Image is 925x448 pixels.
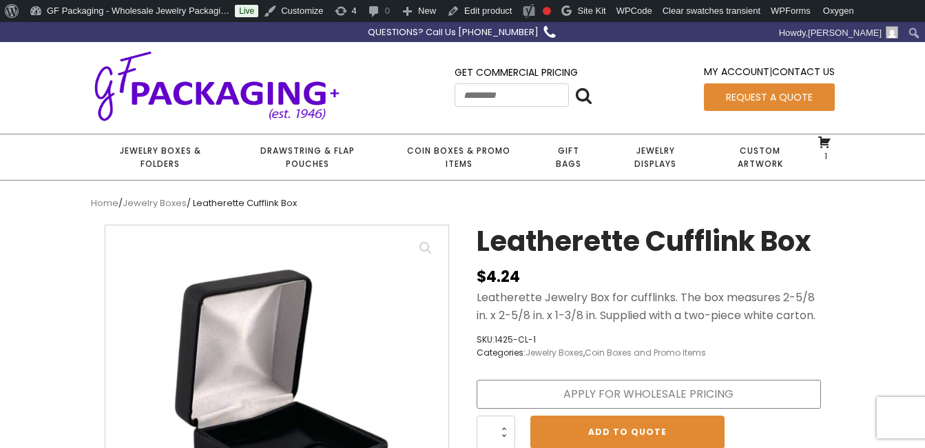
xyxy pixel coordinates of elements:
[385,134,533,180] a: Coin Boxes & Promo Items
[818,135,831,161] a: 1
[772,65,835,79] a: Contact Us
[704,65,769,79] a: My Account
[821,150,827,162] span: 1
[774,22,904,44] a: Howdy,
[477,289,821,324] p: Leatherette Jewelry Box for cufflinks. The box measures 2-5/8 in. x 2-5/8 in. x 1-3/8 in. Supplie...
[808,28,882,38] span: [PERSON_NAME]
[477,266,486,287] span: $
[91,196,835,211] nav: Breadcrumb
[455,65,578,79] a: Get Commercial Pricing
[704,64,835,83] div: |
[477,266,520,287] bdi: 4.24
[543,7,551,15] div: Focus keyphrase not set
[91,196,118,210] a: Home
[495,334,536,345] span: 1425-CL-1
[477,225,811,265] h1: Leatherette Cufflink Box
[477,380,821,409] a: Apply for Wholesale Pricing
[704,83,835,111] a: Request a Quote
[707,134,814,180] a: Custom Artwork
[526,347,583,358] a: Jewelry Boxes
[230,134,385,180] a: Drawstring & Flap Pouches
[585,347,706,358] a: Coin Boxes and Promo Items
[533,134,604,180] a: Gift Bags
[477,346,706,359] span: Categories: ,
[123,196,187,210] a: Jewelry Boxes
[235,5,258,17] a: Live
[368,26,539,40] div: QUESTIONS? Call Us [PHONE_NUMBER]
[91,48,343,123] img: GF Packaging + - Established 1946
[413,236,438,261] a: View full-screen image gallery
[477,333,706,346] span: SKU:
[604,134,707,180] a: Jewelry Displays
[91,134,230,180] a: Jewelry Boxes & Folders
[577,6,605,16] span: Site Kit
